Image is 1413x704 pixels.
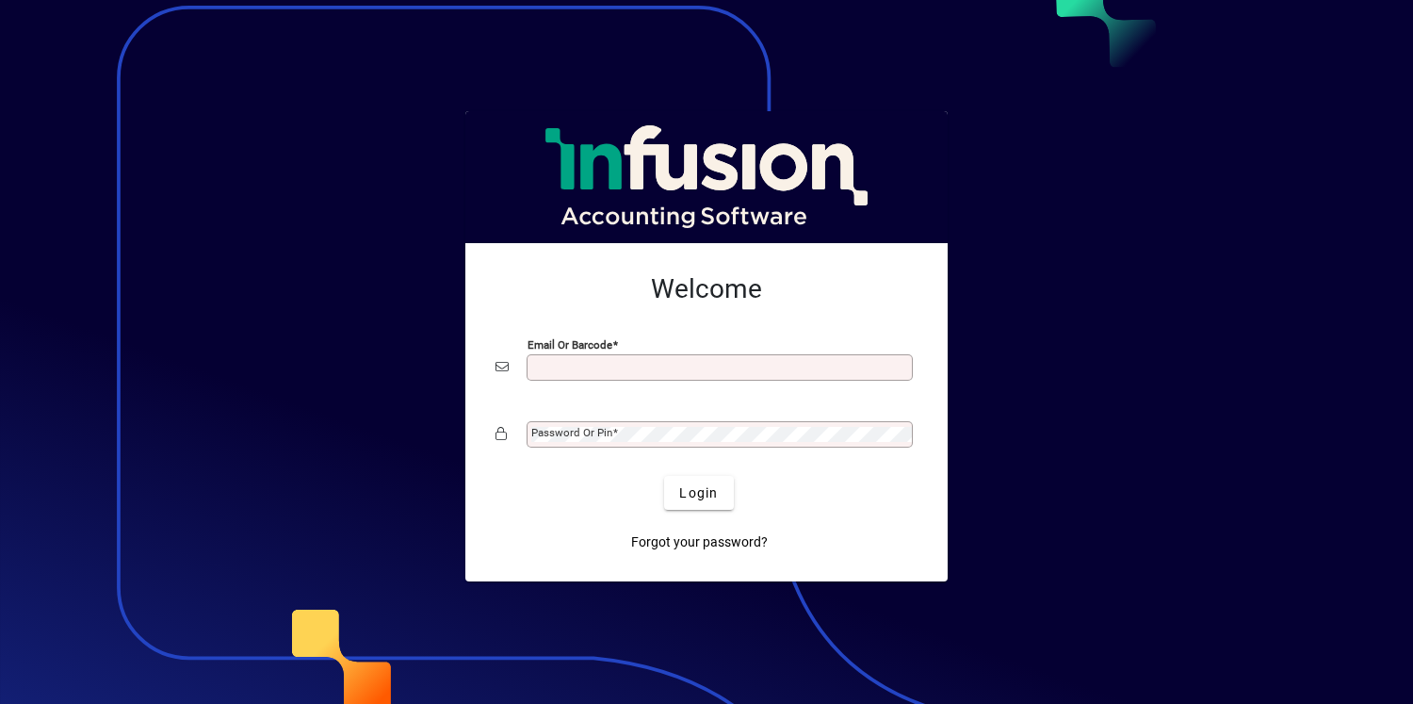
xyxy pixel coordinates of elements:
[624,525,775,559] a: Forgot your password?
[495,273,918,305] h2: Welcome
[531,426,612,439] mat-label: Password or Pin
[631,532,768,552] span: Forgot your password?
[679,483,718,503] span: Login
[528,338,612,352] mat-label: Email or Barcode
[664,476,733,510] button: Login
